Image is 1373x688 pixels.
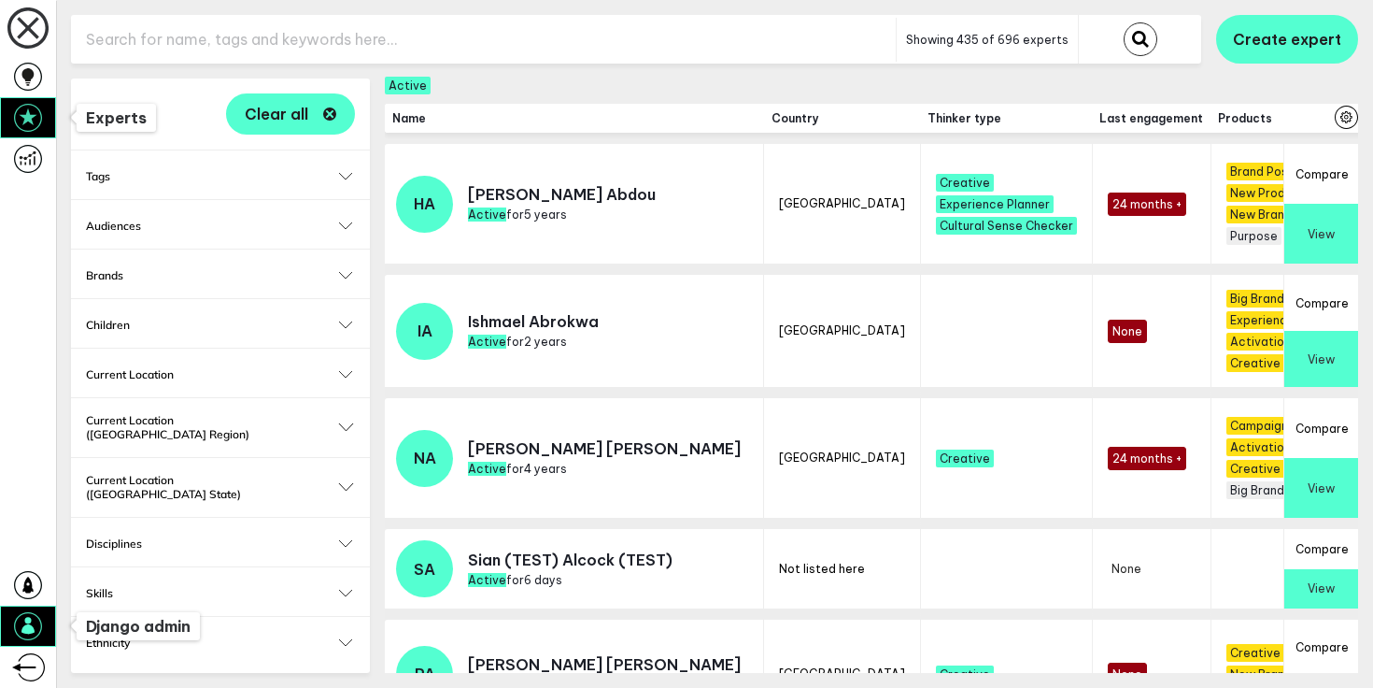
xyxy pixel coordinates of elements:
[414,194,435,213] span: HA
[414,560,435,579] span: SA
[1284,458,1358,518] button: View
[936,450,994,467] span: Creative
[1108,447,1186,470] span: 24 months +
[468,208,506,222] span: Active
[468,462,567,476] span: for 4 years
[468,208,567,222] span: for 5 years
[415,665,435,683] span: PA
[86,537,355,551] button: Disciplines
[1284,144,1358,204] button: Compare
[1226,438,1323,456] span: Activation Idea
[245,107,308,122] span: Clear all
[1226,354,1338,372] span: Creative Platform
[779,323,905,337] span: [GEOGRAPHIC_DATA]
[1233,30,1341,49] span: Create expert
[468,655,741,674] p: [PERSON_NAME] [PERSON_NAME]
[906,33,1069,47] span: Showing 435 of 696 experts
[771,111,913,125] span: Country
[1108,558,1145,580] span: None
[468,335,506,349] span: Active
[86,367,355,381] button: Current Location
[86,268,355,282] button: Brands
[779,562,865,576] span: Not listed here
[1284,569,1358,609] button: View
[1226,311,1353,329] span: Experience Strategy
[1226,163,1334,180] span: Brand Positioning
[1226,290,1316,308] span: Big Brand Idea
[468,335,567,349] span: for 2 years
[1226,206,1349,223] span: New Brand Creation
[86,318,355,332] button: Children
[1108,193,1186,216] span: 24 months +
[392,111,757,125] span: Name
[779,196,905,210] span: [GEOGRAPHIC_DATA]
[1284,620,1358,674] button: Compare
[86,586,355,600] button: Skills
[86,169,355,183] button: Tags
[1284,331,1358,387] button: View
[1226,481,1316,499] span: Big Brand Idea
[779,666,905,681] span: [GEOGRAPHIC_DATA]
[936,217,1077,235] span: Cultural Sense Checker
[1226,333,1323,351] span: Activation Idea
[927,111,1084,125] span: Thinker type
[936,666,994,683] span: Creative
[1284,398,1358,458] button: Compare
[1284,275,1358,331] button: Compare
[86,219,355,233] button: Audiences
[468,185,656,204] p: [PERSON_NAME] Abdou
[86,473,355,501] button: Current Location ([GEOGRAPHIC_DATA] State)
[1284,529,1358,569] button: Compare
[86,108,147,127] span: Experts
[468,551,672,569] p: Sian (TEST) Alcock (TEST)
[1226,417,1326,435] span: Campaign Ideas
[418,322,432,340] span: IA
[86,636,355,650] button: Ethnicity
[414,449,436,467] span: NA
[71,17,896,63] input: Search for name, tags and keywords here...
[1108,663,1147,686] span: None
[1226,644,1338,662] span: Creative Platform
[1216,15,1358,64] button: Create expert
[468,312,599,331] p: Ishmael Abrokwa
[1226,666,1349,683] span: New Brand Creation
[936,174,994,192] span: Creative
[1226,184,1368,202] span: New Product Concepts
[86,617,191,636] span: Django admin
[226,93,355,135] button: Clear all
[1226,460,1338,478] span: Creative Platform
[468,573,506,587] span: Active
[936,195,1054,213] span: Experience Planner
[1284,204,1358,264] button: View
[86,413,355,441] button: Current Location ([GEOGRAPHIC_DATA] Region)
[1108,320,1147,343] span: None
[779,451,905,465] span: [GEOGRAPHIC_DATA]
[1226,227,1281,245] span: Purpose
[385,77,431,94] span: Active
[468,439,741,458] p: [PERSON_NAME] [PERSON_NAME]
[468,573,562,587] span: for 6 days
[1099,111,1203,125] span: Last engagement
[468,462,506,476] span: Active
